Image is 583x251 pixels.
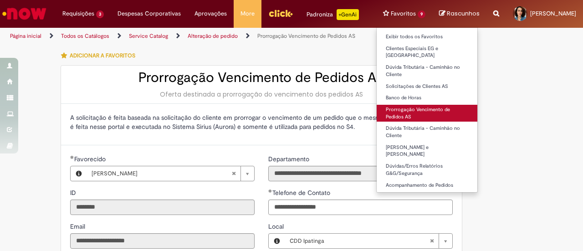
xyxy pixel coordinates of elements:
[272,189,332,197] span: Telefone de Contato
[70,189,78,197] span: Somente leitura - ID
[61,46,140,65] button: Adicionar a Favoritos
[70,188,78,197] label: Somente leitura - ID
[418,10,425,18] span: 9
[377,32,477,42] a: Exibir todos os Favoritos
[391,9,416,18] span: Favoritos
[377,62,477,79] a: Dúvida Tributária - Caminhão no Cliente
[70,90,453,99] div: Oferta destinada a prorrogação do vencimento dos pedidos AS
[194,9,227,18] span: Aprovações
[61,32,109,40] a: Todos os Catálogos
[377,93,477,103] a: Banco de Horas
[70,155,74,159] span: Obrigatório Preenchido
[307,9,359,20] div: Padroniza
[70,200,255,215] input: ID
[376,27,478,193] ul: Favoritos
[439,10,480,18] a: Rascunhos
[227,166,240,181] abbr: Limpar campo Favorecido
[447,9,480,18] span: Rascunhos
[257,32,355,40] a: Prorrogação Vencimento de Pedidos AS
[188,32,238,40] a: Alteração de pedido
[92,166,231,181] span: [PERSON_NAME]
[10,32,41,40] a: Página inicial
[70,70,453,85] h2: Prorrogação Vencimento de Pedidos AS
[268,154,311,164] label: Somente leitura - Departamento
[425,234,439,248] abbr: Limpar campo Local
[96,10,104,18] span: 3
[71,166,87,181] button: Favorecido, Visualizar este registro Camila Adriana Oliveira Alves
[377,123,477,140] a: Dúvida Tributária - Caminhão no Cliente
[530,10,576,17] span: [PERSON_NAME]
[268,222,286,231] span: Local
[70,222,87,231] span: Somente leitura - Email
[268,189,272,193] span: Obrigatório Preenchido
[285,234,452,248] a: CDD IpatingaLimpar campo Local
[70,222,87,231] label: Somente leitura - Email
[240,9,255,18] span: More
[70,52,135,59] span: Adicionar a Favoritos
[268,166,453,181] input: Departamento
[377,82,477,92] a: Solicitações de Clientes AS
[269,234,285,248] button: Local, Visualizar este registro CDD Ipatinga
[377,44,477,61] a: Clientes Especiais EG e [GEOGRAPHIC_DATA]
[337,9,359,20] p: +GenAi
[70,113,453,131] p: A solicitação é feita baseada na solicitação do cliente em prorrogar o vencimento de um pedido qu...
[377,105,477,122] a: Prorrogação Vencimento de Pedidos AS
[1,5,48,23] img: ServiceNow
[268,6,293,20] img: click_logo_yellow_360x200.png
[268,155,311,163] span: Somente leitura - Departamento
[129,32,168,40] a: Service Catalog
[268,200,453,215] input: Telefone de Contato
[87,166,254,181] a: [PERSON_NAME]Limpar campo Favorecido
[70,233,255,249] input: Email
[74,155,107,163] span: Necessários - Favorecido
[118,9,181,18] span: Despesas Corporativas
[290,234,430,248] span: CDD Ipatinga
[377,143,477,159] a: [PERSON_NAME] e [PERSON_NAME]
[377,161,477,178] a: Dúvidas/Erros Relatórios G&G/Segurança
[7,28,382,45] ul: Trilhas de página
[62,9,94,18] span: Requisições
[377,180,477,190] a: Acompanhamento de Pedidos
